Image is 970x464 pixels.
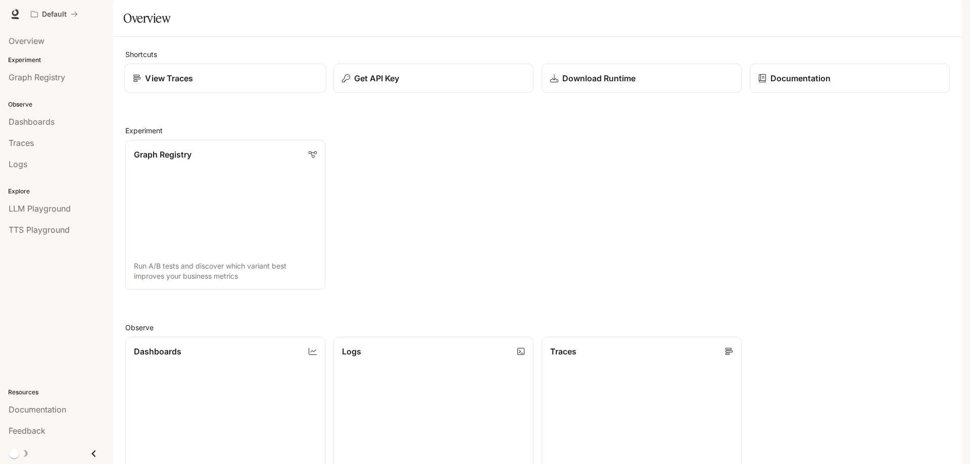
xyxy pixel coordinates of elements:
p: Traces [550,345,576,357]
button: Get API Key [333,64,533,93]
p: Default [42,10,67,19]
p: Documentation [770,72,831,84]
h2: Shortcuts [125,49,950,60]
h2: Experiment [125,125,950,136]
p: Dashboards [134,345,181,357]
h2: Observe [125,322,950,333]
p: Download Runtime [562,72,636,84]
a: Graph RegistryRun A/B tests and discover which variant best improves your business metrics [125,140,325,290]
p: Run A/B tests and discover which variant best improves your business metrics [134,261,317,281]
h1: Overview [123,8,170,28]
a: View Traces [124,64,326,93]
p: Graph Registry [134,148,191,161]
p: Logs [342,345,361,357]
a: Documentation [750,64,950,93]
p: Get API Key [354,72,399,84]
a: Download Runtime [542,64,742,93]
button: All workspaces [26,4,82,24]
p: View Traces [145,72,193,84]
